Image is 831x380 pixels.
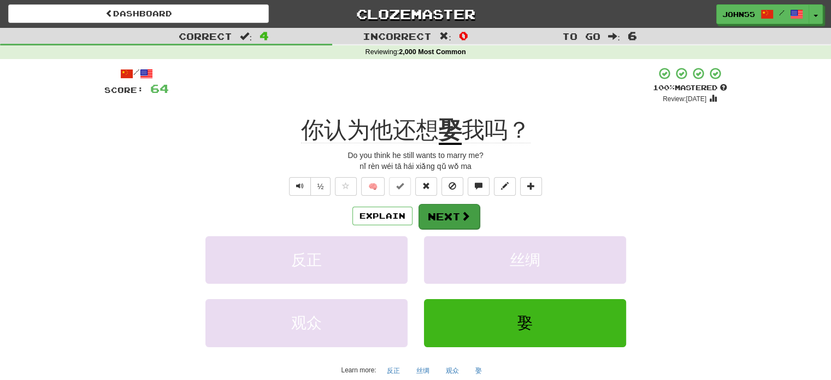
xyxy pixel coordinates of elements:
button: Explain [352,207,412,225]
span: Correct [179,31,232,42]
span: 你认为他还想 [301,117,439,143]
button: Play sentence audio (ctl+space) [289,177,311,196]
u: 娶 [439,117,462,145]
span: To go [562,31,600,42]
button: Discuss sentence (alt+u) [468,177,490,196]
span: Score: [104,85,144,95]
small: Review: [DATE] [663,95,706,103]
button: Reset to 0% Mastered (alt+r) [415,177,437,196]
button: 反正 [381,363,406,379]
span: 4 [260,29,269,42]
button: 娶 [424,299,626,347]
span: 观众 [291,314,322,331]
button: 丝绸 [410,363,435,379]
a: john55 / [716,4,809,24]
span: 反正 [291,252,322,268]
button: 娶 [469,363,488,379]
button: Favorite sentence (alt+f) [335,177,357,196]
span: 0 [459,29,468,42]
span: Incorrect [363,31,432,42]
span: john55 [722,9,755,19]
div: / [104,67,169,80]
span: : [608,32,620,41]
strong: 2,000 Most Common [399,48,465,56]
button: Edit sentence (alt+d) [494,177,516,196]
span: 64 [150,81,169,95]
div: Do you think he still wants to marry me? [104,150,727,161]
a: Clozemaster [285,4,546,24]
button: 观众 [440,363,465,379]
div: Text-to-speech controls [287,177,331,196]
span: / [779,9,785,16]
span: 100 % [653,83,675,92]
button: Ignore sentence (alt+i) [441,177,463,196]
span: 我吗？ [462,117,531,143]
button: Add to collection (alt+a) [520,177,542,196]
button: Next [419,204,480,229]
span: : [439,32,451,41]
span: : [240,32,252,41]
button: Set this sentence to 100% Mastered (alt+m) [389,177,411,196]
button: 反正 [205,236,408,284]
button: 丝绸 [424,236,626,284]
button: ½ [310,177,331,196]
small: Learn more: [341,366,376,374]
button: 🧠 [361,177,385,196]
button: 观众 [205,299,408,347]
a: Dashboard [8,4,269,23]
div: Mastered [653,83,727,93]
span: 娶 [517,314,533,331]
div: nǐ rèn wéi tā hái xiǎng qǔ wǒ ma [104,161,727,172]
span: 丝绸 [510,252,540,268]
span: 6 [628,29,637,42]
